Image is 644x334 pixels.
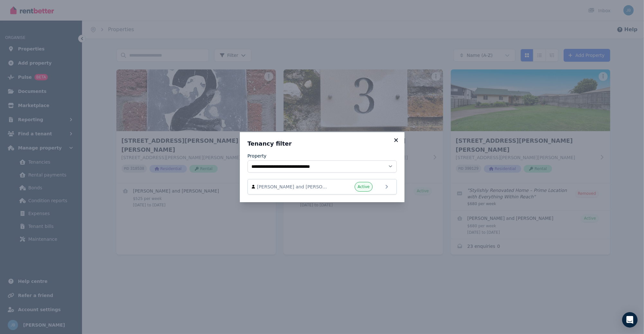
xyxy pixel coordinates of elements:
a: [PERSON_NAME] and [PERSON_NAME]Active [248,179,397,194]
label: Property [248,153,267,159]
h3: Tenancy filter [248,140,397,148]
span: Active [358,184,369,189]
span: [PERSON_NAME] and [PERSON_NAME] [257,184,330,190]
div: Open Intercom Messenger [622,312,638,328]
